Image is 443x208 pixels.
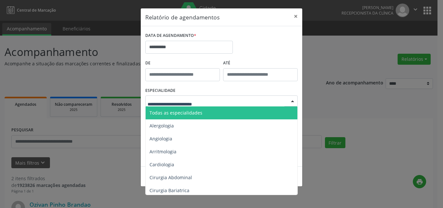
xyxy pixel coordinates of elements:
label: De [145,58,220,68]
button: Close [289,8,302,24]
label: ESPECIALIDADE [145,86,175,96]
span: Angiologia [150,136,172,142]
label: ATÉ [223,58,298,68]
span: Cardiologia [150,161,174,168]
span: Cirurgia Bariatrica [150,187,189,193]
h5: Relatório de agendamentos [145,13,220,21]
label: DATA DE AGENDAMENTO [145,31,196,41]
span: Todas as especialidades [150,110,202,116]
span: Alergologia [150,123,174,129]
span: Arritmologia [150,148,176,155]
span: Cirurgia Abdominal [150,174,192,181]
